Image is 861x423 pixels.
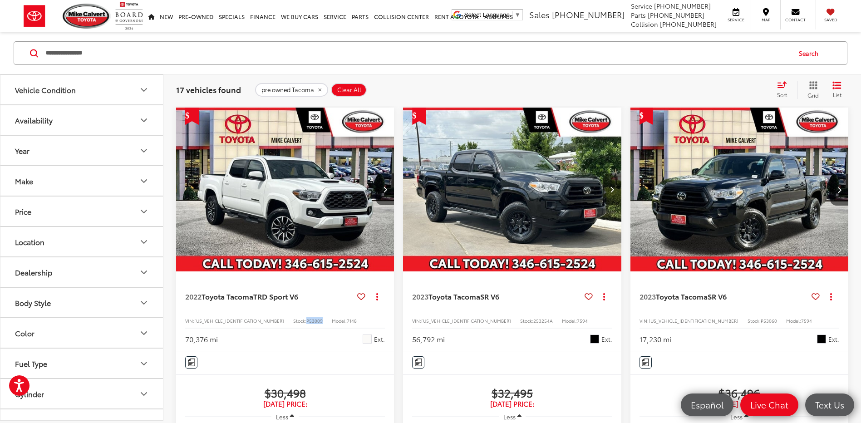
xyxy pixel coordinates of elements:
[748,317,761,324] span: Stock:
[255,83,328,97] button: remove pre%20owned%20Tacoma
[337,86,361,93] span: Clear All
[428,291,480,301] span: Toyota Tacoma
[630,108,849,272] img: 2023 Toyota Tacoma SR V6
[529,9,550,20] span: Sales
[640,386,839,399] span: $36,496
[0,227,164,256] button: LocationLocation
[821,17,841,23] span: Saved
[0,75,164,104] button: Vehicle ConditionVehicle Condition
[185,291,202,301] span: 2022
[306,317,323,324] span: P53009
[0,349,164,378] button: Fuel TypeFuel Type
[403,108,622,271] a: 2023 Toyota Tacoma SR V62023 Toyota Tacoma SR V62023 Toyota Tacoma SR V62023 Toyota Tacoma SR V6
[761,317,777,324] span: P53060
[15,268,52,276] div: Dealership
[640,291,656,301] span: 2023
[185,291,354,301] a: 2022Toyota TacomaTRD Sport V6
[640,399,839,408] span: [DATE] Price:
[15,207,31,216] div: Price
[138,358,149,369] div: Fuel Type
[403,108,622,271] div: 2023 Toyota Tacoma SR V6 0
[412,386,612,399] span: $32,495
[363,334,372,344] span: White
[15,146,30,155] div: Year
[0,288,164,317] button: Body StyleBody Style
[801,317,812,324] span: 7594
[376,293,378,300] span: dropdown dots
[785,17,806,23] span: Contact
[138,389,149,399] div: Cylinder
[640,334,671,344] div: 17,230 mi
[726,17,746,23] span: Service
[797,81,826,99] button: Grid View
[480,291,499,301] span: SR V6
[138,176,149,187] div: Make
[176,108,395,272] img: 2022 Toyota Tacoma TRD Sport V6
[656,291,708,301] span: Toyota Tacoma
[533,317,553,324] span: 253254A
[648,10,704,20] span: [PHONE_NUMBER]
[293,317,306,324] span: Stock:
[369,289,385,305] button: Actions
[640,317,649,324] span: VIN:
[412,399,612,408] span: [DATE] Price:
[0,166,164,196] button: MakeMake
[807,91,819,99] span: Grid
[138,297,149,308] div: Body Style
[331,83,367,97] button: Clear All
[185,386,385,399] span: $30,498
[176,108,395,271] div: 2022 Toyota Tacoma TRD Sport V6 0
[412,334,445,344] div: 56,792 mi
[176,108,395,271] a: 2022 Toyota Tacoma TRD Sport V62022 Toyota Tacoma TRD Sport V62022 Toyota Tacoma TRD Sport V62022...
[631,1,652,10] span: Service
[777,91,787,98] span: Sort
[631,20,658,29] span: Collision
[660,20,717,29] span: [PHONE_NUMBER]
[0,197,164,226] button: PricePrice
[0,136,164,165] button: YearYear
[830,174,848,206] button: Next image
[830,293,832,300] span: dropdown dots
[15,389,44,398] div: Cylinder
[332,317,347,324] span: Model:
[253,291,298,301] span: TRD Sport V6
[138,328,149,339] div: Color
[686,399,728,410] span: Español
[805,393,854,416] a: Text Us
[640,291,808,301] a: 2023Toyota TacomaSR V6
[0,318,164,348] button: ColorColor
[15,298,51,307] div: Body Style
[138,145,149,156] div: Year
[45,42,790,64] input: Search by Make, Model, or Keyword
[138,115,149,126] div: Availability
[412,317,421,324] span: VIN:
[63,4,111,29] img: Mike Calvert Toyota
[412,108,426,125] span: Get Price Drop Alert
[515,11,521,18] span: ▼
[185,399,385,408] span: [DATE] Price:
[601,335,612,344] span: Ext.
[347,317,357,324] span: 7148
[412,291,581,301] a: 2023Toyota TacomaSR V6
[421,317,511,324] span: [US_VEHICLE_IDENTIFICATION_NUMBER]
[552,9,625,20] span: [PHONE_NUMBER]
[138,267,149,278] div: Dealership
[202,291,253,301] span: Toyota Tacoma
[138,206,149,217] div: Price
[630,108,849,271] a: 2023 Toyota Tacoma SR V62023 Toyota Tacoma SR V62023 Toyota Tacoma SR V62023 Toyota Tacoma SR V6
[0,379,164,408] button: CylinderCylinder
[631,10,646,20] span: Parts
[832,91,841,98] span: List
[276,413,288,421] span: Less
[823,289,839,305] button: Actions
[642,359,649,366] img: Comments
[185,108,199,125] span: Get Price Drop Alert
[603,173,621,205] button: Next image
[138,84,149,95] div: Vehicle Condition
[828,335,839,344] span: Ext.
[603,293,605,300] span: dropdown dots
[15,237,44,246] div: Location
[261,86,314,93] span: pre owned Tacoma
[138,236,149,247] div: Location
[403,108,622,272] img: 2023 Toyota Tacoma SR V6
